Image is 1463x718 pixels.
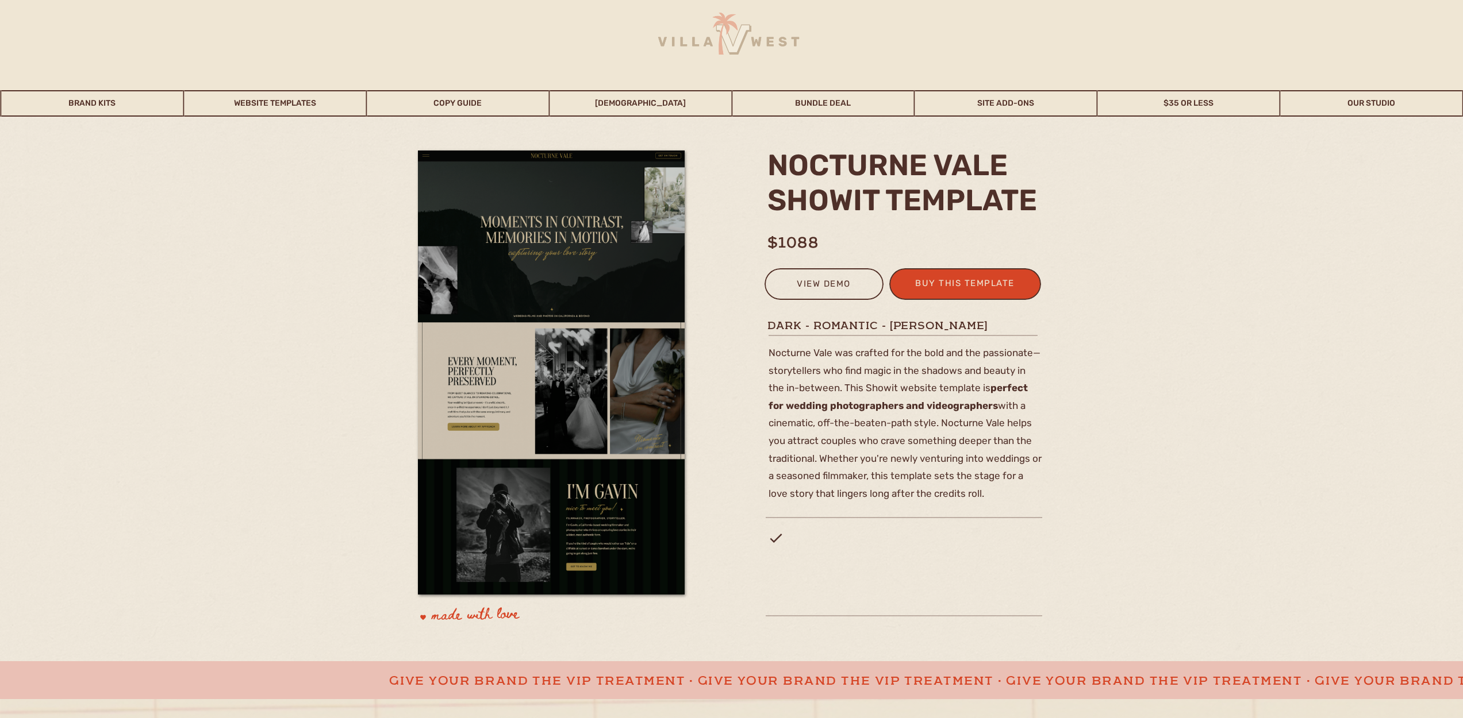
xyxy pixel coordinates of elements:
[2,90,183,117] a: Brand Kits
[550,90,731,117] a: [DEMOGRAPHIC_DATA]
[895,276,1035,295] a: buy this template
[184,90,366,117] a: Website Templates
[769,382,1028,411] b: perfect for wedding photographers and videographers
[767,231,861,246] h1: $1088
[767,318,1041,333] h1: dark - romantic - [PERSON_NAME]
[431,604,595,630] p: made with love
[732,90,914,117] a: Bundle Deal
[1281,90,1462,117] a: Our Studio
[767,148,1045,217] h2: nocturne vale Showit template
[915,90,1097,117] a: Site Add-Ons
[769,344,1042,497] p: Nocturne Vale was crafted for the bold and the passionate— storytellers who find magic in the sha...
[367,90,548,117] a: Copy Guide
[772,276,876,295] a: view demo
[1098,90,1280,117] a: $35 or Less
